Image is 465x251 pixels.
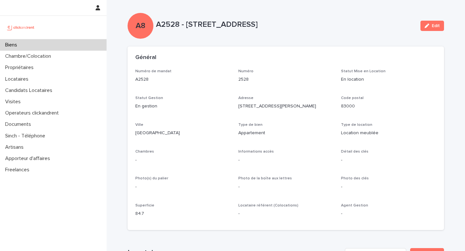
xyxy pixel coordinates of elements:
[341,210,436,217] p: -
[3,65,39,71] p: Propriétaires
[135,157,231,164] p: -
[3,144,29,150] p: Artisans
[341,123,372,127] span: Type de location
[420,21,444,31] button: Edit
[3,87,57,94] p: Candidats Locataires
[238,130,334,136] p: Appartement
[341,157,436,164] p: -
[238,210,334,217] p: -
[341,184,436,190] p: -
[341,204,368,207] span: Agent Gestion
[341,150,368,154] span: Détail des clés
[3,133,50,139] p: Sinch - Téléphone
[135,103,231,110] p: En gestion
[156,20,415,29] p: A2528 - [STREET_ADDRESS]
[238,103,334,110] p: [STREET_ADDRESS][PERSON_NAME]
[238,150,274,154] span: Informations accès
[135,76,231,83] p: A2528
[135,184,231,190] p: -
[3,42,22,48] p: Biens
[341,76,436,83] p: En location
[432,24,440,28] span: Edit
[3,121,36,127] p: Documents
[238,123,263,127] span: Type de bien
[238,204,298,207] span: Locataire référent (Colocations)
[3,53,56,59] p: Chambre/Colocation
[341,176,369,180] span: Photo des clés
[5,21,36,34] img: UCB0brd3T0yccxBKYDjQ
[238,157,334,164] p: -
[135,96,163,100] span: Statut Gestion
[135,210,231,217] p: 84.7
[238,176,292,180] span: Photo de la boîte aux lettres
[135,54,156,61] h2: Général
[238,184,334,190] p: -
[135,150,154,154] span: Chambres
[3,167,35,173] p: Freelances
[341,69,386,73] span: Statut Mise en Location
[238,96,253,100] span: Adresse
[341,130,436,136] p: Location meublée
[135,69,171,73] span: Numéro de mandat
[3,76,34,82] p: Locataires
[3,99,26,105] p: Visites
[341,96,364,100] span: Code postal
[238,76,334,83] p: 2528
[135,176,168,180] span: Photo(s) du palier
[135,204,154,207] span: Superficie
[135,123,143,127] span: Ville
[3,110,64,116] p: Operateurs clickandrent
[341,103,436,110] p: 83000
[135,130,231,136] p: [GEOGRAPHIC_DATA]
[3,156,55,162] p: Apporteur d'affaires
[238,69,253,73] span: Numéro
